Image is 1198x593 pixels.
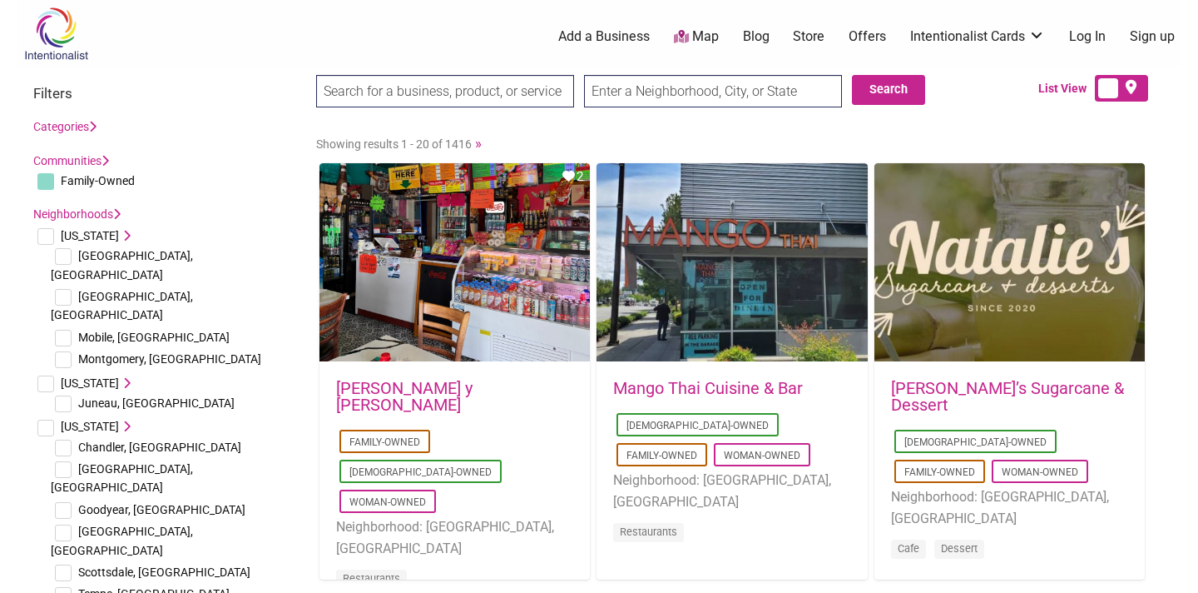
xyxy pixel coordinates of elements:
span: [GEOGRAPHIC_DATA], [GEOGRAPHIC_DATA] [51,290,193,321]
a: [DEMOGRAPHIC_DATA]-Owned [349,466,492,478]
input: Search for a business, product, or service [316,75,574,107]
li: Neighborhood: [GEOGRAPHIC_DATA], [GEOGRAPHIC_DATA] [336,516,573,559]
input: Enter a Neighborhood, City, or State [584,75,842,107]
span: Showing results 1 - 20 of 1416 [316,137,472,151]
li: Neighborhood: [GEOGRAPHIC_DATA], [GEOGRAPHIC_DATA] [613,470,850,512]
a: [PERSON_NAME]’s Sugarcane & Dessert [891,378,1124,415]
span: [US_STATE] [61,229,119,242]
span: Mobile, [GEOGRAPHIC_DATA] [78,331,230,344]
a: Woman-Owned [1002,466,1078,478]
a: Blog [743,27,770,46]
a: » [475,135,482,152]
a: Cafe [898,542,919,555]
a: Sign up [1130,27,1175,46]
span: List View [1038,80,1095,97]
a: Mango Thai Cuisine & Bar [613,378,803,398]
a: Neighborhoods [33,207,121,221]
span: [US_STATE] [61,420,119,433]
a: Dessert [941,542,978,555]
img: Intentionalist [17,7,96,61]
h3: Filters [33,85,299,102]
a: [PERSON_NAME] y [PERSON_NAME] [336,378,473,415]
a: Add a Business [558,27,650,46]
li: Neighborhood: [GEOGRAPHIC_DATA], [GEOGRAPHIC_DATA] [891,486,1128,529]
a: Communities [33,154,109,167]
span: Scottsdale, [GEOGRAPHIC_DATA] [78,566,250,579]
a: Intentionalist Cards [910,27,1045,46]
button: Search [852,75,925,105]
a: Woman-Owned [349,496,426,508]
a: Woman-Owned [724,450,800,461]
span: Juneau, [GEOGRAPHIC_DATA] [78,396,235,410]
span: Goodyear, [GEOGRAPHIC_DATA] [78,503,245,516]
span: [GEOGRAPHIC_DATA], [GEOGRAPHIC_DATA] [51,462,193,494]
span: Chandler, [GEOGRAPHIC_DATA] [78,441,241,454]
span: Family-Owned [61,174,135,187]
a: Map [674,27,719,47]
span: [US_STATE] [61,376,119,390]
a: Restaurants [343,572,400,585]
a: [DEMOGRAPHIC_DATA]-Owned [904,436,1047,448]
a: Categories [33,120,97,133]
a: Log In [1069,27,1106,46]
span: [GEOGRAPHIC_DATA], [GEOGRAPHIC_DATA] [51,525,193,556]
a: Family-Owned [626,450,697,461]
a: [DEMOGRAPHIC_DATA]-Owned [626,420,769,431]
a: Restaurants [620,526,677,538]
span: [GEOGRAPHIC_DATA], [GEOGRAPHIC_DATA] [51,249,193,281]
span: Montgomery, [GEOGRAPHIC_DATA] [78,352,261,366]
a: Family-Owned [904,466,975,478]
a: Family-Owned [349,436,420,448]
a: Offers [849,27,886,46]
a: Store [793,27,824,46]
